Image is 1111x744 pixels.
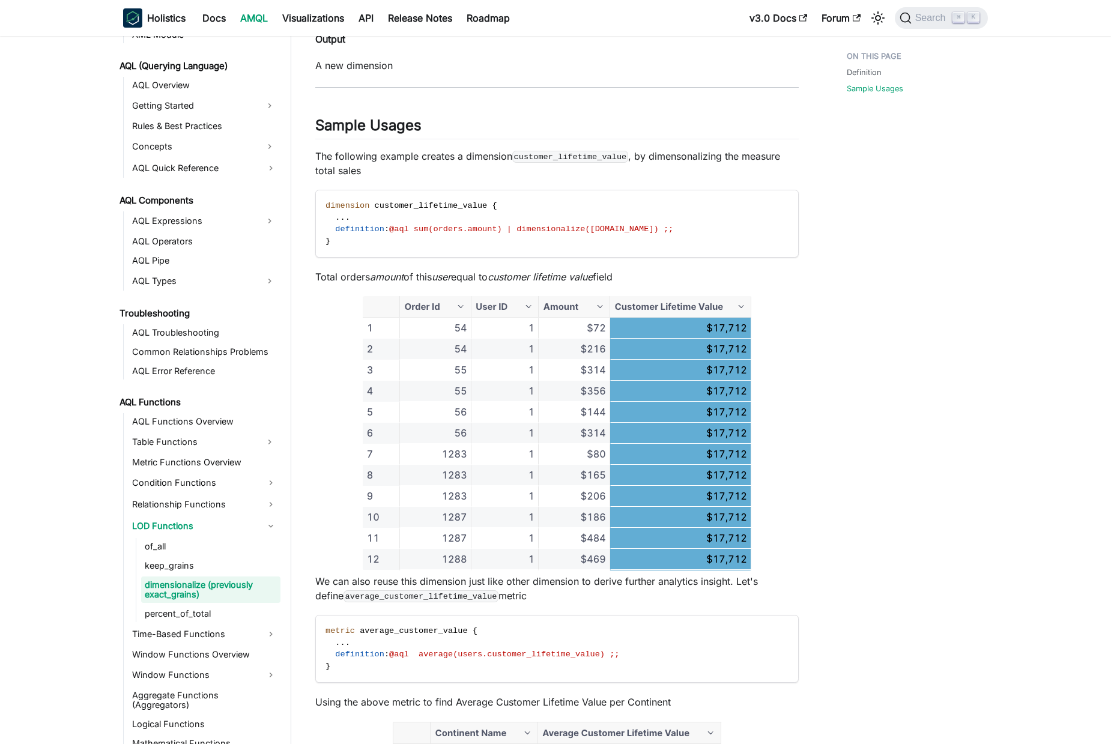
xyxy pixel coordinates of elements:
[129,473,280,492] a: Condition Functions
[141,605,280,622] a: percent_of_total
[129,454,280,471] a: Metric Functions Overview
[129,96,259,115] a: Getting Started
[325,662,330,671] span: }
[111,36,291,744] nav: Docs sidebar
[847,83,903,94] a: Sample Usages
[492,201,497,210] span: {
[259,137,280,156] button: Expand sidebar category 'Concepts'
[345,213,350,222] span: .
[363,296,752,570] img: exact-grains-1.png
[345,638,350,647] span: .
[375,201,488,210] span: customer_lifetime_value
[275,8,351,28] a: Visualizations
[325,201,369,210] span: dimension
[389,650,619,659] span: @aql average(users.customer_lifetime_value) ;;
[195,8,233,28] a: Docs
[259,96,280,115] button: Expand sidebar category 'Getting Started'
[259,271,280,291] button: Expand sidebar category 'AQL Types'
[967,12,979,23] kbd: K
[129,625,280,644] a: Time-Based Functions
[129,77,280,94] a: AQL Overview
[129,363,280,380] a: AQL Error Reference
[141,576,280,603] a: dimensionalize (previously exact_grains)
[147,11,186,25] b: Holistics
[129,716,280,733] a: Logical Functions
[384,225,389,234] span: :
[370,271,404,283] em: amount
[129,516,280,536] a: LOD Functions
[341,638,345,647] span: .
[129,137,259,156] a: Concepts
[259,432,280,452] button: Expand sidebar category 'Table Functions'
[116,305,280,322] a: Troubleshooting
[432,271,451,283] em: user
[912,13,953,23] span: Search
[259,211,280,231] button: Expand sidebar category 'AQL Expressions'
[325,237,330,246] span: }
[389,225,673,234] span: @aql sum(orders.amount) | dimensionalize([DOMAIN_NAME]) ;;
[129,413,280,430] a: AQL Functions Overview
[335,650,384,659] span: definition
[742,8,814,28] a: v3.0 Docs
[141,557,280,574] a: keep_grains
[116,394,280,411] a: AQL Functions
[129,271,259,291] a: AQL Types
[123,8,186,28] a: HolisticsHolistics
[360,626,467,635] span: average_customer_value
[233,8,275,28] a: AMQL
[952,12,964,23] kbd: ⌘
[129,211,259,231] a: AQL Expressions
[129,687,280,713] a: Aggregate Functions (Aggregators)
[315,574,799,603] p: We can also reuse this dimension just like other dimension to derive further analytics insight. L...
[129,252,280,269] a: AQL Pipe
[814,8,868,28] a: Forum
[459,8,517,28] a: Roadmap
[847,67,882,78] a: Definition
[116,192,280,209] a: AQL Components
[381,8,459,28] a: Release Notes
[351,8,381,28] a: API
[129,495,280,514] a: Relationship Functions
[384,650,389,659] span: :
[315,33,345,45] strong: Output
[512,151,628,163] code: customer_lifetime_value
[315,695,799,709] p: Using the above metric to find Average Customer Lifetime Value per Continent
[344,590,498,602] code: average_customer_lifetime_value
[315,149,799,178] p: The following example creates a dimension , by dimensonalizing the measure total sales
[868,8,888,28] button: Switch between dark and light mode (currently light mode)
[129,646,280,663] a: Window Functions Overview
[129,118,280,135] a: Rules & Best Practices
[141,538,280,555] a: of_all
[335,213,340,222] span: .
[129,665,280,685] a: Window Functions
[129,343,280,360] a: Common Relationships Problems
[335,638,340,647] span: .
[341,213,345,222] span: .
[116,58,280,74] a: AQL (Querying Language)
[129,324,280,341] a: AQL Troubleshooting
[129,432,259,452] a: Table Functions
[315,58,799,73] p: A new dimension
[473,626,477,635] span: {
[315,116,799,139] h2: Sample Usages
[325,626,355,635] span: metric
[335,225,384,234] span: definition
[123,8,142,28] img: Holistics
[129,159,280,178] a: AQL Quick Reference
[129,233,280,250] a: AQL Operators
[315,270,799,284] p: Total orders of this equal to field
[488,271,593,283] em: customer lifetime value
[895,7,988,29] button: Search (Command+K)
